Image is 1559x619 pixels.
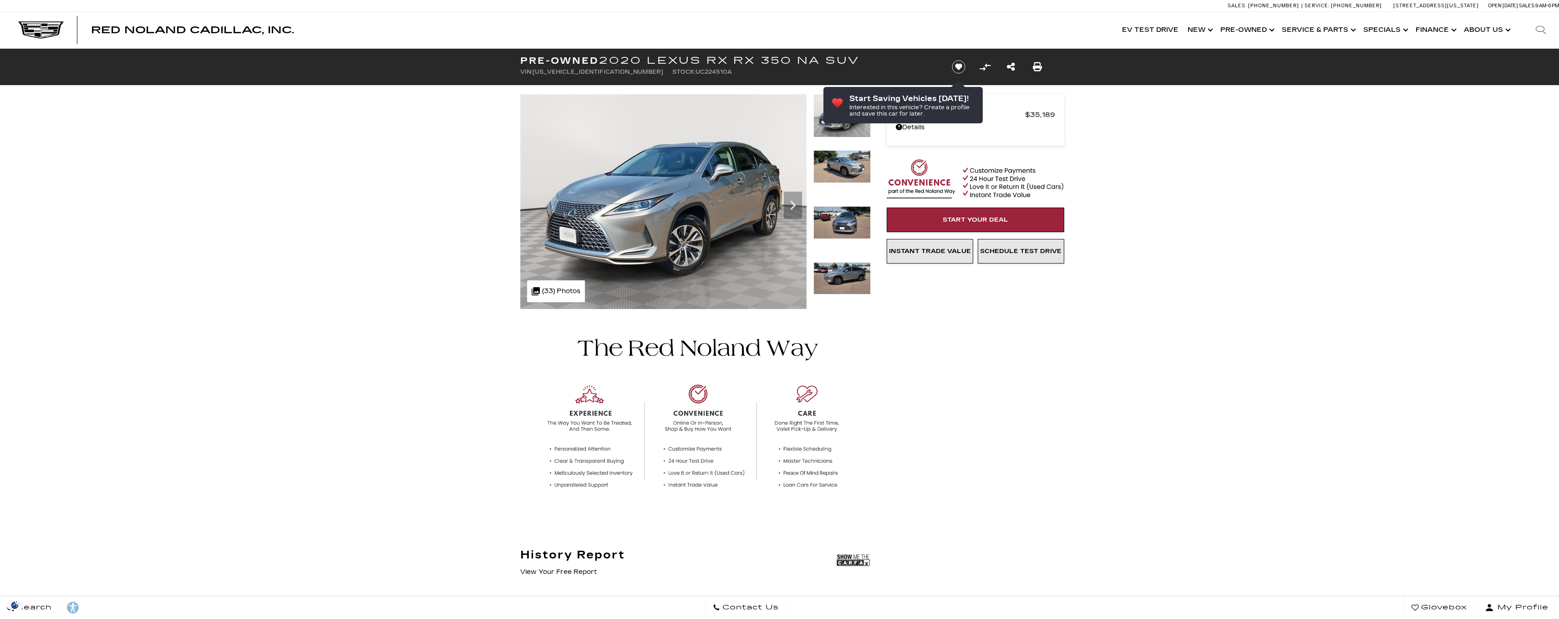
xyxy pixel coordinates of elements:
span: [US_VEHICLE_IDENTIFICATION_NUMBER] [533,69,663,75]
img: Used 2020 Silver Lexus RX 350 image 2 [813,150,871,183]
a: Service & Parts [1277,12,1359,48]
span: Glovebox [1419,601,1467,614]
span: Sales: [1519,3,1535,9]
span: VIN: [520,69,533,75]
button: Open user profile menu [1474,596,1559,619]
img: Used 2020 Silver Lexus RX 350 image 4 [813,262,871,295]
span: Sales: [1228,3,1247,9]
a: New [1183,12,1216,48]
span: Red [PERSON_NAME] [896,108,1025,121]
span: Schedule Test Drive [980,248,1061,255]
span: Instant Trade Value [889,248,971,255]
span: Stock: [672,69,696,75]
img: Cadillac Dark Logo with Cadillac White Text [18,21,64,39]
span: $35,189 [1025,108,1055,121]
a: Red Noland Cadillac, Inc. [91,25,294,35]
button: Save vehicle [949,60,969,74]
a: EV Test Drive [1117,12,1183,48]
a: Contact Us [706,596,786,619]
span: 9 AM-6 PM [1535,3,1559,9]
img: Show me the Carfax [837,549,871,572]
span: My Profile [1494,601,1549,614]
h1: 2020 Lexus RX RX 350 NA SUV [520,56,937,66]
a: About Us [1459,12,1513,48]
a: Pre-Owned [1216,12,1277,48]
span: Contact Us [720,601,779,614]
a: Print this Pre-Owned 2020 Lexus RX RX 350 NA SUV [1033,61,1042,73]
a: Details [896,121,1055,134]
span: Open [DATE] [1488,3,1518,9]
a: Start Your Deal [887,208,1064,232]
img: Opt-Out Icon [5,600,25,610]
h2: History Report [520,549,625,561]
a: Finance [1411,12,1459,48]
section: Click to Open Cookie Consent Modal [5,600,25,610]
span: [PHONE_NUMBER] [1248,3,1299,9]
a: Share this Pre-Owned 2020 Lexus RX RX 350 NA SUV [1007,61,1015,73]
img: Used 2020 Silver Lexus RX 350 image 1 [813,94,871,137]
img: Used 2020 Silver Lexus RX 350 image 3 [813,206,871,239]
img: Used 2020 Silver Lexus RX 350 image 1 [520,94,807,309]
div: Next [784,192,802,219]
a: Sales: [PHONE_NUMBER] [1228,3,1301,8]
a: Instant Trade Value [887,239,973,264]
a: Specials [1359,12,1411,48]
span: [PHONE_NUMBER] [1331,3,1382,9]
a: Red [PERSON_NAME] $35,189 [896,108,1055,121]
div: (33) Photos [527,280,585,302]
a: View Your Free Report [520,568,597,576]
span: UC224510A [696,69,732,75]
strong: Pre-Owned [520,55,599,66]
a: Service: [PHONE_NUMBER] [1301,3,1384,8]
a: [STREET_ADDRESS][US_STATE] [1393,3,1479,9]
span: Search [14,601,52,614]
a: Schedule Test Drive [978,239,1064,264]
span: Service: [1305,3,1330,9]
button: Compare vehicle [978,60,992,74]
span: Start Your Deal [943,216,1008,223]
a: Glovebox [1404,596,1474,619]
